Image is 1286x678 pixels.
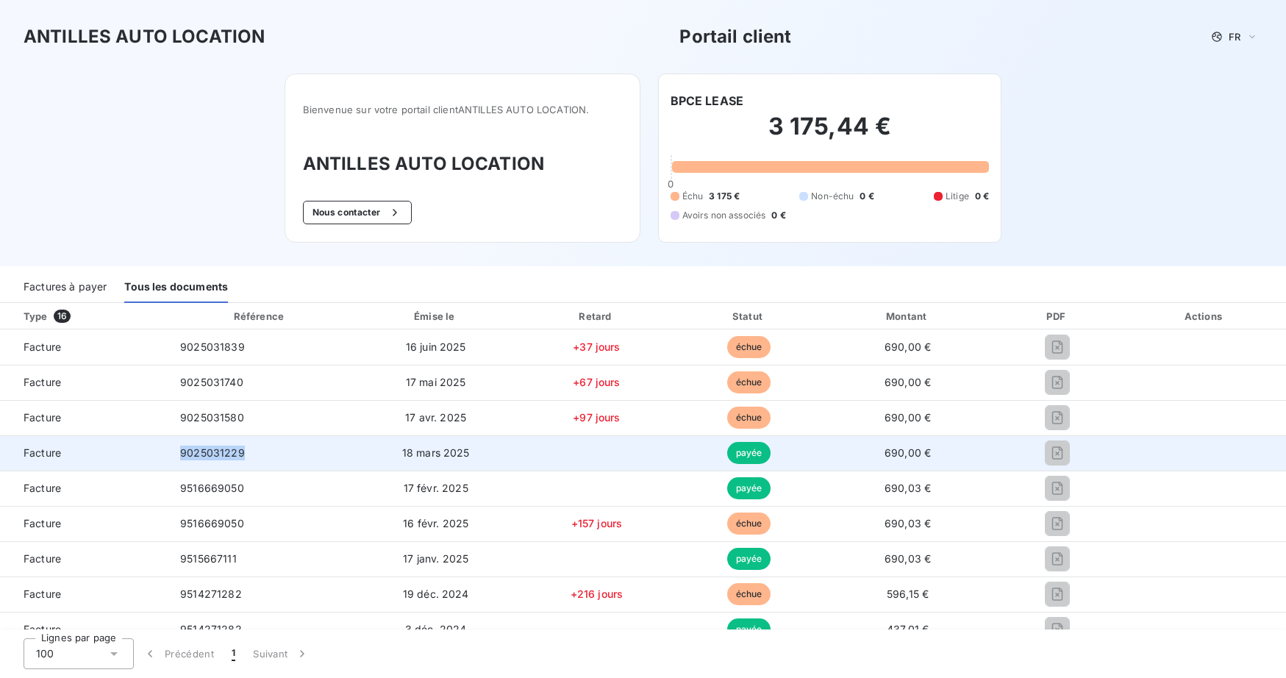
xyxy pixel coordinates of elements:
[571,588,624,600] span: +216 jours
[727,618,771,640] span: payée
[234,310,284,322] div: Référence
[885,446,931,459] span: 690,00 €
[727,407,771,429] span: échue
[180,446,245,459] span: 9025031229
[355,309,517,324] div: Émise le
[12,481,157,496] span: Facture
[811,190,854,203] span: Non-échu
[403,517,468,529] span: 16 févr. 2025
[571,517,623,529] span: +157 jours
[523,309,671,324] div: Retard
[709,190,740,203] span: 3 175 €
[180,588,242,600] span: 9514271282
[180,552,237,565] span: 9515667111
[975,190,989,203] span: 0 €
[303,104,622,115] span: Bienvenue sur votre portail client ANTILLES AUTO LOCATION .
[303,151,622,177] h3: ANTILLES AUTO LOCATION
[406,376,466,388] span: 17 mai 2025
[180,517,244,529] span: 9516669050
[12,516,157,531] span: Facture
[885,376,931,388] span: 690,00 €
[180,376,243,388] span: 9025031740
[887,588,929,600] span: 596,15 €
[244,638,318,669] button: Suivant
[180,411,244,424] span: 9025031580
[12,622,157,637] span: Facture
[885,340,931,353] span: 690,00 €
[885,517,931,529] span: 690,03 €
[1126,309,1283,324] div: Actions
[573,376,620,388] span: +67 jours
[671,92,744,110] h6: BPCE LEASE
[15,309,165,324] div: Type
[12,375,157,390] span: Facture
[404,482,468,494] span: 17 févr. 2025
[54,310,71,323] span: 16
[994,309,1120,324] div: PDF
[573,340,620,353] span: +37 jours
[1229,31,1240,43] span: FR
[405,411,466,424] span: 17 avr. 2025
[180,623,242,635] span: 9514271282
[727,583,771,605] span: échue
[12,340,157,354] span: Facture
[223,638,244,669] button: 1
[727,371,771,393] span: échue
[406,340,466,353] span: 16 juin 2025
[24,272,107,303] div: Factures à payer
[232,646,235,661] span: 1
[134,638,223,669] button: Précédent
[24,24,265,50] h3: ANTILLES AUTO LOCATION
[727,513,771,535] span: échue
[671,112,990,156] h2: 3 175,44 €
[885,411,931,424] span: 690,00 €
[676,309,821,324] div: Statut
[573,411,620,424] span: +97 jours
[12,446,157,460] span: Facture
[405,623,467,635] span: 3 déc. 2024
[727,548,771,570] span: payée
[885,552,931,565] span: 690,03 €
[727,442,771,464] span: payée
[36,646,54,661] span: 100
[885,482,931,494] span: 690,03 €
[887,623,929,635] span: 437,01 €
[827,309,989,324] div: Montant
[682,209,766,222] span: Avoirs non associés
[402,446,470,459] span: 18 mars 2025
[860,190,874,203] span: 0 €
[303,201,412,224] button: Nous contacter
[668,178,674,190] span: 0
[124,272,228,303] div: Tous les documents
[180,482,244,494] span: 9516669050
[12,410,157,425] span: Facture
[679,24,791,50] h3: Portail client
[180,340,245,353] span: 9025031839
[12,552,157,566] span: Facture
[403,552,468,565] span: 17 janv. 2025
[403,588,469,600] span: 19 déc. 2024
[727,477,771,499] span: payée
[771,209,785,222] span: 0 €
[682,190,704,203] span: Échu
[946,190,969,203] span: Litige
[727,336,771,358] span: échue
[12,587,157,602] span: Facture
